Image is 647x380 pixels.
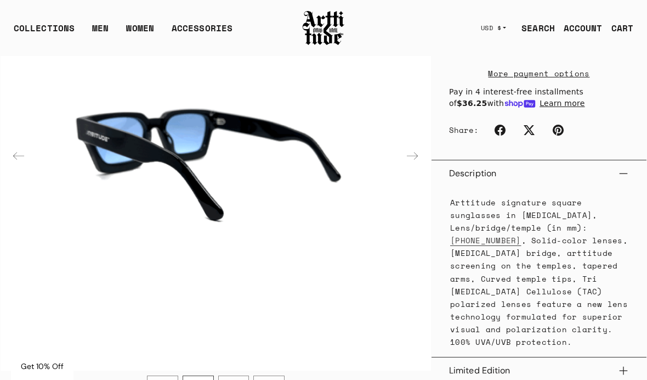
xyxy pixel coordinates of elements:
button: USD $ [474,16,513,40]
a: Open cart [603,17,633,39]
button: Description [449,160,629,187]
a: Twitter [517,118,541,142]
a: WOMEN [126,21,154,43]
img: Arttitude [302,9,345,47]
div: Next slide [399,143,425,169]
a: Pinterest [546,118,570,142]
span: USD $ [481,24,502,32]
a: MEN [92,21,109,43]
div: Previous slide [5,143,32,169]
div: COLLECTIONS [14,21,75,43]
ul: Main navigation [5,21,241,43]
span: Share: [449,125,479,136]
a: ACCOUNT [555,17,603,39]
a: SEARCH [513,17,555,39]
div: ACCESSORIES [172,21,232,43]
a: Facebook [488,118,512,142]
span: Get 10% Off [21,361,64,371]
div: Get 10% Off [11,353,73,380]
a: More payment options [449,67,629,80]
div: CART [611,21,633,35]
span: Arttitude signature square sunglasses in [MEDICAL_DATA], Lens/bridge/temple (in mm): , Solid-colo... [450,197,628,348]
a: [PHONE_NUMBER] [450,234,521,246]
